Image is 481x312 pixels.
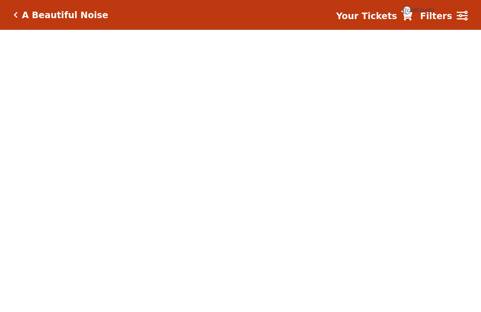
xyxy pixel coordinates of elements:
[403,6,411,14] span: {{cartCount}}
[420,9,467,23] a: Filters
[22,10,108,20] h5: A Beautiful Noise
[336,9,412,23] a: Your Tickets {{cartCount}}
[420,11,452,21] strong: Filters
[336,11,397,21] strong: Your Tickets
[14,12,18,18] a: Click here to go back to filters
